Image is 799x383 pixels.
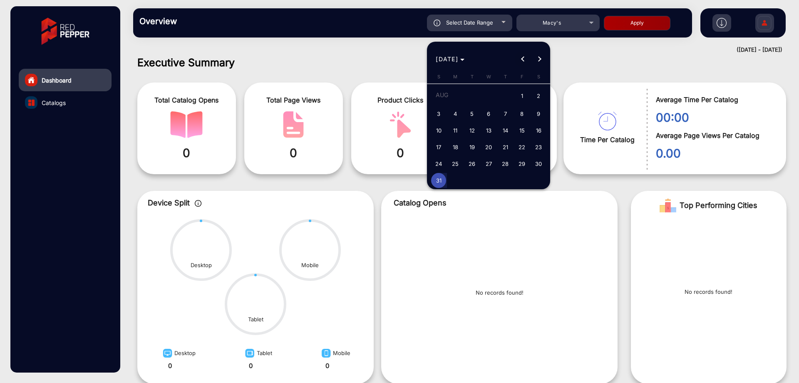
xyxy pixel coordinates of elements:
[430,172,447,189] button: August 31, 2025
[514,155,530,172] button: August 29, 2025
[481,106,496,121] span: 6
[537,74,540,80] span: S
[464,139,480,155] button: August 19, 2025
[481,140,496,155] span: 20
[471,74,474,80] span: T
[530,105,547,122] button: August 9, 2025
[431,156,446,171] span: 24
[447,155,464,172] button: August 25, 2025
[430,155,447,172] button: August 24, 2025
[448,140,463,155] span: 18
[464,140,479,155] span: 19
[481,156,496,171] span: 27
[504,74,507,80] span: T
[464,156,479,171] span: 26
[514,106,529,121] span: 8
[531,156,546,171] span: 30
[521,74,524,80] span: F
[497,122,514,139] button: August 14, 2025
[498,156,513,171] span: 28
[447,139,464,155] button: August 18, 2025
[498,123,513,138] span: 14
[531,106,546,121] span: 9
[447,122,464,139] button: August 11, 2025
[531,140,546,155] span: 23
[514,105,530,122] button: August 8, 2025
[498,106,513,121] span: 7
[498,140,513,155] span: 21
[432,52,468,67] button: Choose month and year
[431,123,446,138] span: 10
[514,140,529,155] span: 22
[431,106,446,121] span: 3
[515,51,531,68] button: Previous month
[514,156,529,171] span: 29
[531,88,546,105] span: 2
[514,139,530,155] button: August 22, 2025
[430,87,514,105] td: AUG
[530,87,547,105] button: August 2, 2025
[530,155,547,172] button: August 30, 2025
[480,122,497,139] button: August 13, 2025
[497,105,514,122] button: August 7, 2025
[464,155,480,172] button: August 26, 2025
[430,139,447,155] button: August 17, 2025
[464,123,479,138] span: 12
[481,123,496,138] span: 13
[531,51,548,68] button: Next month
[436,55,458,63] span: [DATE]
[448,156,463,171] span: 25
[514,88,529,105] span: 1
[480,155,497,172] button: August 27, 2025
[437,74,440,80] span: S
[464,122,480,139] button: August 12, 2025
[497,155,514,172] button: August 28, 2025
[448,123,463,138] span: 11
[431,140,446,155] span: 17
[430,122,447,139] button: August 10, 2025
[464,105,480,122] button: August 5, 2025
[514,87,530,105] button: August 1, 2025
[430,105,447,122] button: August 3, 2025
[497,139,514,155] button: August 21, 2025
[480,139,497,155] button: August 20, 2025
[486,74,491,80] span: W
[531,123,546,138] span: 16
[453,74,457,80] span: M
[530,122,547,139] button: August 16, 2025
[530,139,547,155] button: August 23, 2025
[464,106,479,121] span: 5
[514,123,529,138] span: 15
[514,122,530,139] button: August 15, 2025
[447,105,464,122] button: August 4, 2025
[448,106,463,121] span: 4
[480,105,497,122] button: August 6, 2025
[431,173,446,188] span: 31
